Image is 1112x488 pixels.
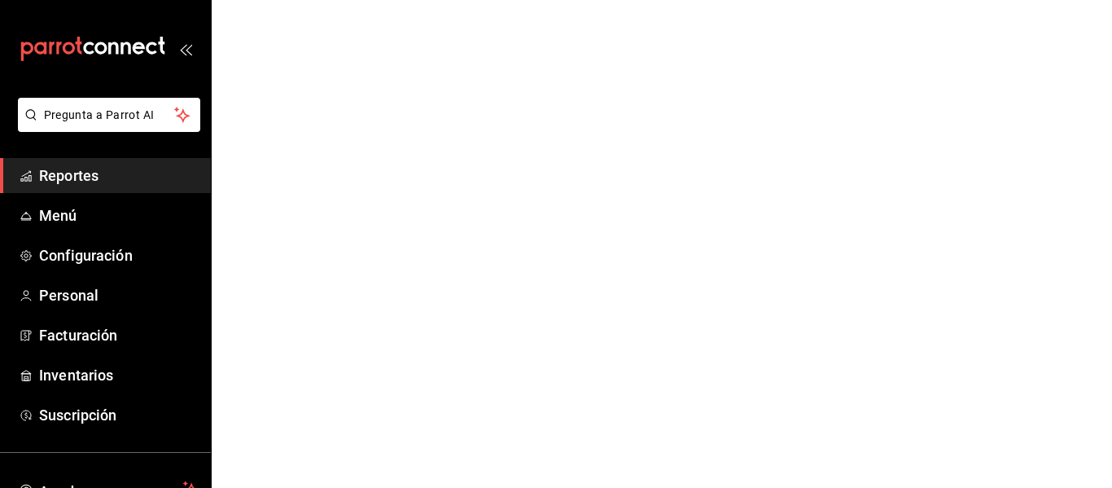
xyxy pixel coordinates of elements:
[39,244,198,266] span: Configuración
[39,364,198,386] span: Inventarios
[44,107,175,124] span: Pregunta a Parrot AI
[39,404,198,426] span: Suscripción
[39,324,198,346] span: Facturación
[39,284,198,306] span: Personal
[39,204,198,226] span: Menú
[179,42,192,55] button: open_drawer_menu
[11,118,200,135] a: Pregunta a Parrot AI
[39,165,198,187] span: Reportes
[18,98,200,132] button: Pregunta a Parrot AI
